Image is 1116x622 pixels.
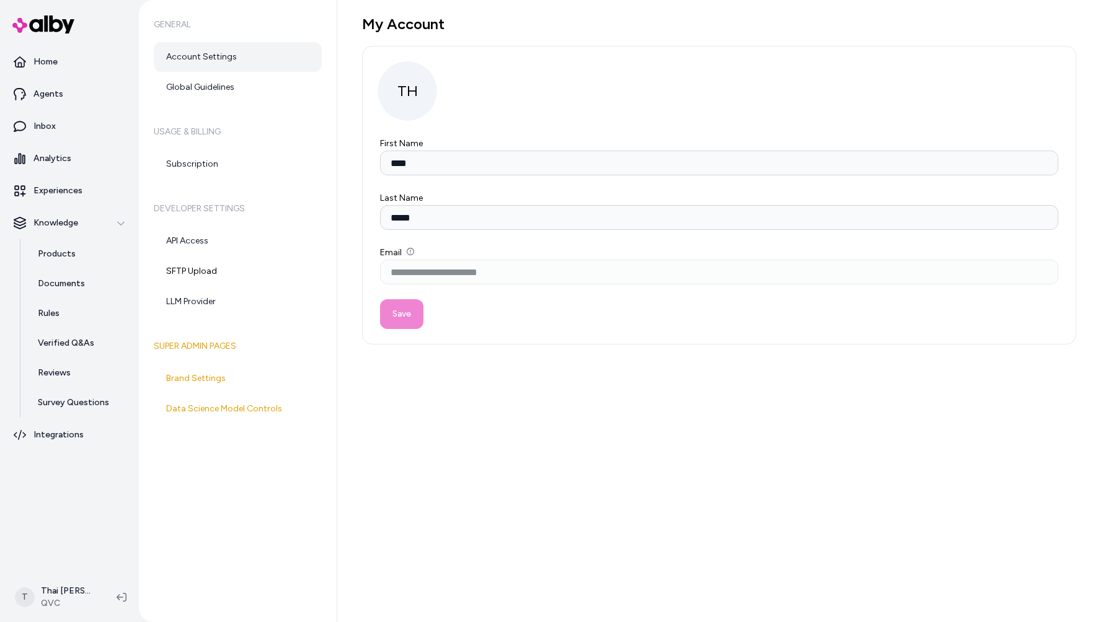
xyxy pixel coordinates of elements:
p: Thai [PERSON_NAME] [41,585,97,597]
a: Subscription [154,149,322,179]
a: Survey Questions [25,388,134,418]
button: Knowledge [5,208,134,238]
span: T [15,587,35,607]
a: Data Science Model Controls [154,394,322,424]
p: Documents [38,278,85,290]
a: Reviews [25,358,134,388]
h1: My Account [362,15,1076,33]
img: alby Logo [12,15,74,33]
a: LLM Provider [154,287,322,317]
p: Integrations [33,429,84,441]
h6: Super Admin Pages [154,329,322,364]
a: Integrations [5,420,134,450]
a: Inbox [5,112,134,141]
p: Knowledge [33,217,78,229]
a: Brand Settings [154,364,322,393]
h6: General [154,7,322,42]
p: Home [33,56,58,68]
label: First Name [380,138,423,149]
a: Agents [5,79,134,109]
a: Experiences [5,176,134,206]
h6: Developer Settings [154,191,322,226]
p: Rules [38,307,60,320]
p: Analytics [33,152,71,165]
span: TH [378,61,437,121]
a: Home [5,47,134,77]
p: Reviews [38,367,71,379]
p: Verified Q&As [38,337,94,349]
p: Products [38,248,76,260]
a: API Access [154,226,322,256]
p: Survey Questions [38,396,109,409]
a: SFTP Upload [154,256,322,286]
label: Email [380,247,414,258]
p: Inbox [33,120,56,133]
h6: Usage & Billing [154,115,322,149]
p: Experiences [33,185,82,197]
p: Agents [33,88,63,100]
span: QVC [41,597,97,610]
a: Analytics [5,144,134,173]
a: Global Guidelines [154,72,322,102]
button: Email [407,248,414,255]
button: TThai [PERSON_NAME]QVC [7,577,107,617]
a: Account Settings [154,42,322,72]
a: Documents [25,269,134,299]
label: Last Name [380,193,423,203]
a: Verified Q&As [25,328,134,358]
a: Rules [25,299,134,328]
a: Products [25,239,134,269]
